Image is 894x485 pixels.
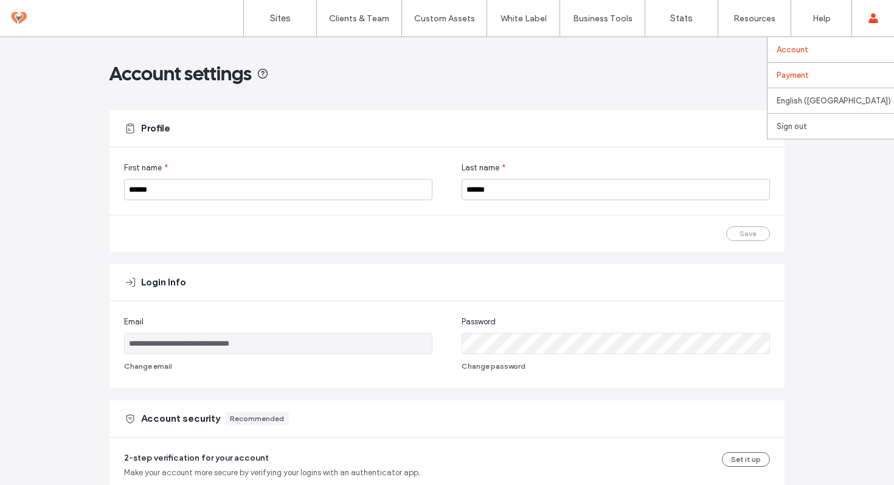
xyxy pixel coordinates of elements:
[414,13,475,24] label: Custom Assets
[124,179,432,200] input: First name
[124,333,432,354] input: Email
[124,467,420,479] span: Make your account more secure by verifying your logins with an authenticator app.
[230,413,284,424] div: Recommended
[777,71,809,80] label: Payment
[109,61,252,86] span: Account settings
[141,122,170,135] span: Profile
[733,13,775,24] label: Resources
[141,276,186,289] span: Login Info
[777,114,894,139] a: Sign out
[777,63,894,88] a: Payment
[124,162,162,174] span: First name
[329,13,389,24] label: Clients & Team
[28,9,53,19] span: Help
[462,359,525,374] button: Change password
[777,45,808,54] label: Account
[722,452,770,467] button: Set it up
[462,179,770,200] input: Last name
[124,453,269,463] span: 2-step verification for your account
[670,13,693,24] label: Stats
[270,13,291,24] label: Sites
[124,316,144,328] span: Email
[462,316,496,328] span: Password
[573,13,632,24] label: Business Tools
[777,96,891,105] label: English ([GEOGRAPHIC_DATA])
[501,13,547,24] label: White Label
[777,122,807,131] label: Sign out
[462,162,499,174] span: Last name
[813,13,831,24] label: Help
[777,37,894,62] a: Account
[462,333,770,354] input: Password
[141,412,220,425] span: Account security
[124,359,172,374] button: Change email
